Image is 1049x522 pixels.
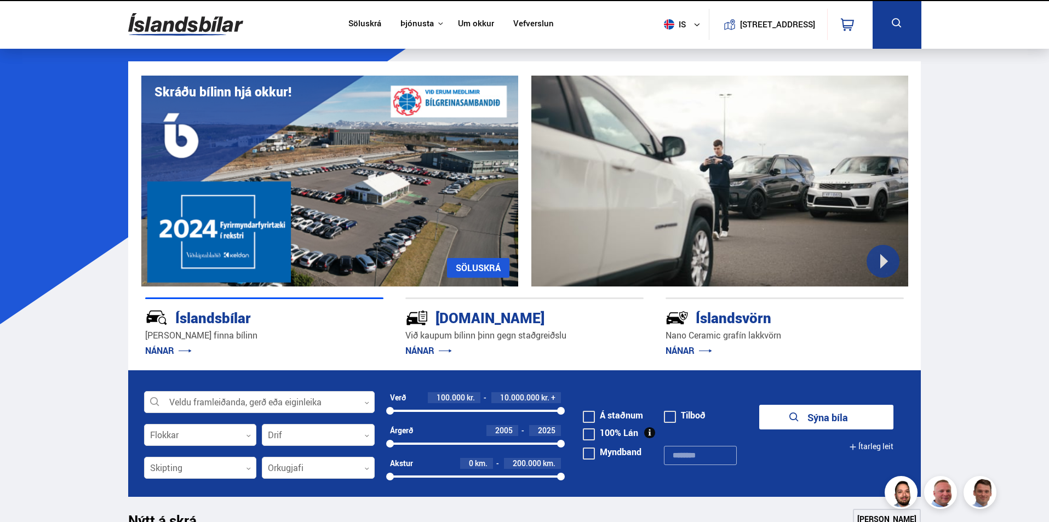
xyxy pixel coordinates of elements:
button: Þjónusta [400,19,434,29]
span: kr. [541,393,549,402]
span: 2025 [538,425,555,435]
div: Íslandsbílar [145,307,345,326]
p: [PERSON_NAME] finna bílinn [145,329,383,342]
span: km. [475,459,488,468]
img: tr5P-W3DuiFaO7aO.svg [405,306,428,329]
a: [STREET_ADDRESS] [715,9,821,40]
p: Nano Ceramic grafín lakkvörn [666,329,904,342]
button: Sýna bíla [759,405,893,429]
p: Við kaupum bílinn þinn gegn staðgreiðslu [405,329,644,342]
div: Íslandsvörn [666,307,865,326]
label: Á staðnum [583,411,643,420]
span: 200.000 [513,458,541,468]
span: 10.000.000 [500,392,540,403]
img: JRvxyua_JYH6wB4c.svg [145,306,168,329]
img: eKx6w-_Home_640_.png [141,76,518,286]
span: is [660,19,687,30]
span: kr. [467,393,475,402]
button: Ítarleg leit [849,434,893,459]
img: svg+xml;base64,PHN2ZyB4bWxucz0iaHR0cDovL3d3dy53My5vcmcvMjAwMC9zdmciIHdpZHRoPSI1MTIiIGhlaWdodD0iNT... [664,19,674,30]
img: FbJEzSuNWCJXmdc-.webp [965,478,998,510]
div: Árgerð [390,426,413,435]
span: 2005 [495,425,513,435]
div: [DOMAIN_NAME] [405,307,605,326]
button: [STREET_ADDRESS] [744,20,811,29]
label: Myndband [583,448,641,456]
img: G0Ugv5HjCgRt.svg [128,7,243,42]
a: Söluskrá [348,19,381,30]
img: nhp88E3Fdnt1Opn2.png [886,478,919,510]
a: NÁNAR [405,345,452,357]
img: -Svtn6bYgwAsiwNX.svg [666,306,689,329]
div: Akstur [390,459,413,468]
a: Um okkur [458,19,494,30]
button: is [660,8,709,41]
a: Vefverslun [513,19,554,30]
div: Verð [390,393,406,402]
a: SÖLUSKRÁ [447,258,509,278]
span: + [551,393,555,402]
span: 0 [469,458,473,468]
h1: Skráðu bílinn hjá okkur! [154,84,291,99]
span: 100.000 [437,392,465,403]
label: Tilboð [664,411,706,420]
label: 100% Lán [583,428,638,437]
a: NÁNAR [145,345,192,357]
span: km. [543,459,555,468]
a: NÁNAR [666,345,712,357]
img: siFngHWaQ9KaOqBr.png [926,478,959,510]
